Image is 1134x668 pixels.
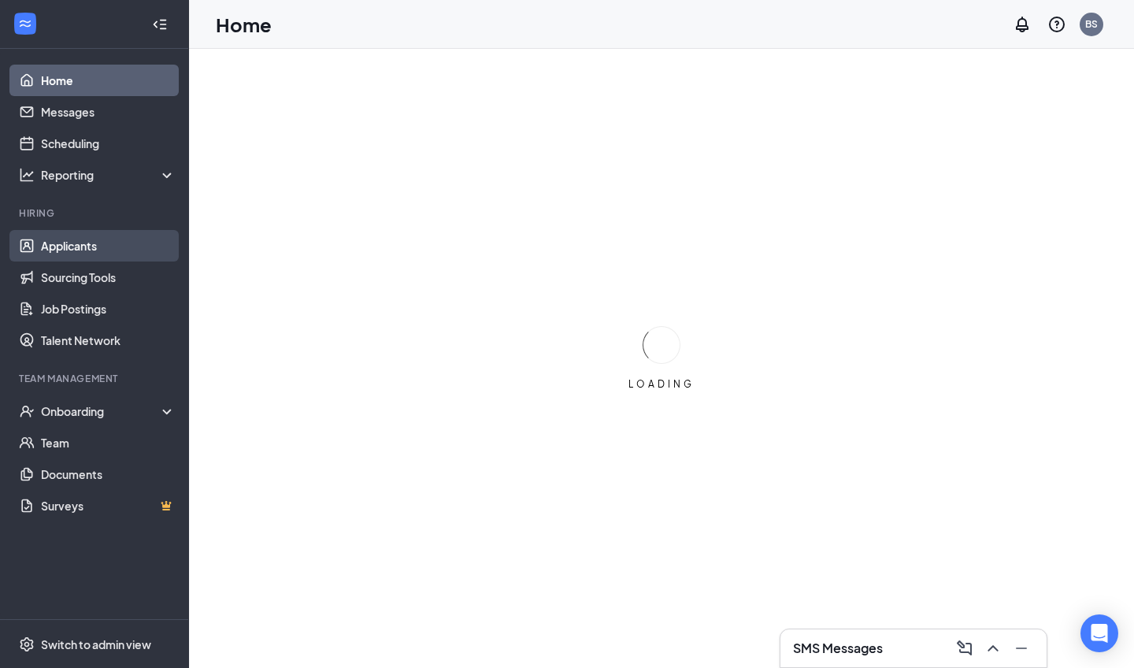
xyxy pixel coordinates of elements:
h3: SMS Messages [793,640,883,657]
svg: ChevronUp [984,639,1002,658]
svg: Minimize [1012,639,1031,658]
button: Minimize [1009,636,1034,661]
div: Hiring [19,206,172,220]
div: Open Intercom Messenger [1080,614,1118,652]
a: Job Postings [41,293,176,325]
svg: QuestionInfo [1047,15,1066,34]
div: Team Management [19,372,172,385]
a: Sourcing Tools [41,262,176,293]
svg: Notifications [1013,15,1032,34]
h1: Home [216,11,272,38]
div: LOADING [622,377,701,391]
svg: Analysis [19,167,35,183]
svg: WorkstreamLogo [17,16,33,32]
a: Team [41,427,176,458]
a: Talent Network [41,325,176,356]
svg: UserCheck [19,403,35,419]
div: Reporting [41,167,176,183]
a: Home [41,65,176,96]
div: Switch to admin view [41,636,151,652]
a: Scheduling [41,128,176,159]
button: ChevronUp [980,636,1006,661]
svg: Settings [19,636,35,652]
a: Documents [41,458,176,490]
div: Onboarding [41,403,162,419]
a: Messages [41,96,176,128]
svg: Collapse [152,17,168,32]
div: BS [1085,17,1098,31]
a: SurveysCrown [41,490,176,521]
a: Applicants [41,230,176,262]
svg: ComposeMessage [955,639,974,658]
button: ComposeMessage [952,636,977,661]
